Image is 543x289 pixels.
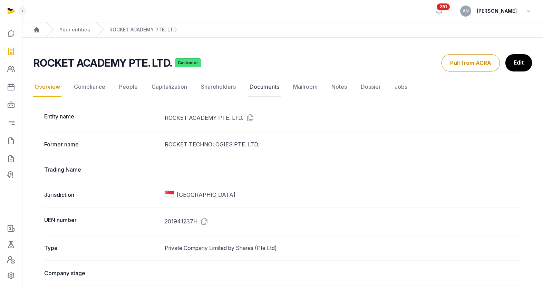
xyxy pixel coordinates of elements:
dt: Former name [44,140,159,148]
a: Your entities [59,26,90,33]
dd: ROCKET TECHNOLOGIES PTE. LTD. [165,140,521,148]
dt: Jurisdiction [44,191,159,199]
a: People [118,77,139,97]
span: Customer [175,58,201,67]
a: Dossier [359,77,382,97]
a: Jobs [393,77,409,97]
dt: Entity name [44,112,159,123]
dt: UEN number [44,216,159,227]
button: Pull from ACRA [442,54,500,71]
nav: Breadcrumb [22,22,543,38]
a: ROCKET ACADEMY PTE. LTD. [109,26,178,33]
nav: Tabs [33,77,532,97]
a: Capitalization [150,77,188,97]
dt: Trading Name [44,165,159,174]
a: Compliance [72,77,107,97]
a: Edit [505,54,532,71]
a: Shareholders [200,77,237,97]
dd: Private Company Limited by Shares (Pte Ltd) [165,244,521,252]
a: Overview [33,77,61,97]
a: Notes [330,77,348,97]
span: [GEOGRAPHIC_DATA] [177,191,235,199]
dd: ROCKET ACADEMY PTE. LTD. [165,112,521,123]
button: AN [460,6,471,17]
span: 291 [437,3,450,10]
h2: ROCKET ACADEMY PTE. LTD. [33,57,172,69]
span: [PERSON_NAME] [477,7,517,15]
span: AN [463,9,469,13]
dt: Type [44,244,159,252]
a: Documents [248,77,281,97]
a: Mailroom [292,77,319,97]
dt: Company stage [44,269,159,277]
dd: 201941237H [165,216,521,227]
